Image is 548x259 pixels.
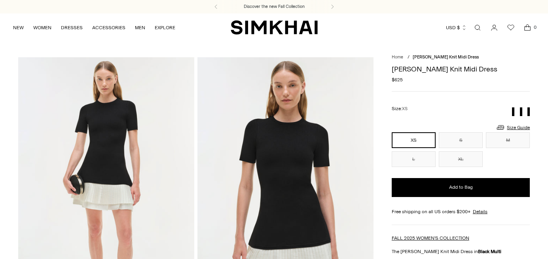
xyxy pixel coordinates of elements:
[155,19,175,36] a: EXPLORE
[392,178,530,197] button: Add to Bag
[392,235,469,241] a: FALL 2025 WOMEN'S COLLECTION
[13,19,24,36] a: NEW
[503,20,519,36] a: Wishlist
[449,184,473,191] span: Add to Bag
[470,20,485,36] a: Open search modal
[392,105,408,113] label: Size:
[231,20,318,35] a: SIMKHAI
[478,249,501,254] strong: Black Multi
[392,132,436,148] button: XS
[520,20,535,36] a: Open cart modal
[61,19,83,36] a: DRESSES
[392,54,403,60] a: Home
[531,24,539,31] span: 0
[439,151,483,167] button: XL
[392,54,530,61] nav: breadcrumbs
[413,54,479,60] span: [PERSON_NAME] Knit Midi Dress
[33,19,51,36] a: WOMEN
[486,20,502,36] a: Go to the account page
[392,76,403,83] span: $625
[135,19,145,36] a: MEN
[392,248,530,255] p: The [PERSON_NAME] Knit Midi Dress in
[402,106,408,111] span: XS
[392,151,436,167] button: L
[439,132,483,148] button: S
[392,66,530,73] h1: [PERSON_NAME] Knit Midi Dress
[392,208,530,215] div: Free shipping on all US orders $200+
[408,54,410,61] div: /
[244,4,305,10] a: Discover the new Fall Collection
[92,19,125,36] a: ACCESSORIES
[473,208,487,215] a: Details
[446,19,467,36] button: USD $
[486,132,530,148] button: M
[496,122,530,132] a: Size Guide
